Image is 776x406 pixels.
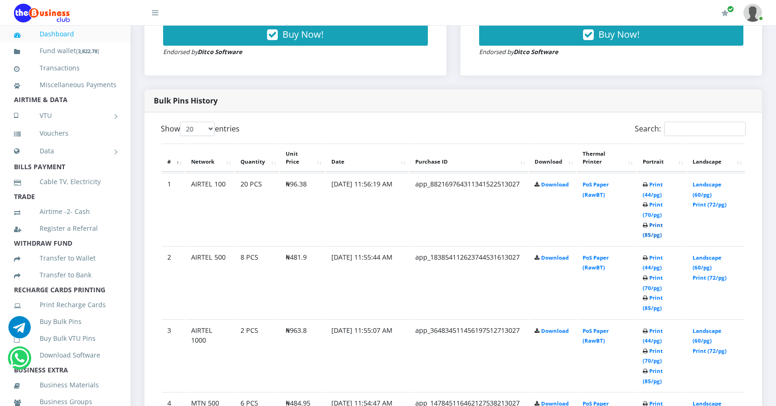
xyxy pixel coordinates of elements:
[154,96,218,106] strong: Bulk Pins History
[693,201,727,208] a: Print (72/pg)
[282,28,323,41] span: Buy Now!
[727,6,734,13] span: Renew/Upgrade Subscription
[14,264,117,286] a: Transfer to Bank
[14,23,117,45] a: Dashboard
[185,144,234,172] th: Network: activate to sort column ascending
[643,274,663,291] a: Print (70/pg)
[583,327,609,344] a: PoS Paper (RawBT)
[161,122,240,136] label: Show entries
[198,48,242,56] strong: Ditco Software
[78,48,97,55] b: 3,822.78
[280,246,325,318] td: ₦481.9
[14,171,117,193] a: Cable TV, Electricity
[280,319,325,392] td: ₦963.8
[235,173,279,245] td: 20 PCS
[643,294,663,311] a: Print (85/pg)
[479,23,744,46] button: Buy Now!
[76,48,99,55] small: [ ]
[326,319,409,392] td: [DATE] 11:55:07 AM
[541,254,569,261] a: Download
[410,173,528,245] td: app_882169764311341522513027
[643,347,663,365] a: Print (70/pg)
[326,246,409,318] td: [DATE] 11:55:44 AM
[643,181,663,198] a: Print (44/pg)
[643,254,663,271] a: Print (44/pg)
[410,144,528,172] th: Purchase ID: activate to sort column ascending
[583,181,609,198] a: PoS Paper (RawBT)
[14,311,117,332] a: Buy Bulk Pins
[14,328,117,349] a: Buy Bulk VTU Pins
[185,319,234,392] td: AIRTEL 1000
[664,122,746,136] input: Search:
[326,144,409,172] th: Date: activate to sort column ascending
[410,319,528,392] td: app_364834511456197512713027
[529,144,576,172] th: Download: activate to sort column ascending
[14,248,117,269] a: Transfer to Wallet
[235,144,279,172] th: Quantity: activate to sort column ascending
[14,40,117,62] a: Fund wallet[3,822.78]
[687,144,745,172] th: Landscape: activate to sort column ascending
[163,23,428,46] button: Buy Now!
[14,104,117,127] a: VTU
[14,218,117,239] a: Register a Referral
[635,122,746,136] label: Search:
[637,144,687,172] th: Portrait: activate to sort column ascending
[162,173,185,245] td: 1
[326,173,409,245] td: [DATE] 11:56:19 AM
[693,274,727,281] a: Print (72/pg)
[583,254,609,271] a: PoS Paper (RawBT)
[410,246,528,318] td: app_183854112623744531613027
[14,74,117,96] a: Miscellaneous Payments
[643,367,663,385] a: Print (85/pg)
[743,4,762,22] img: User
[693,327,721,344] a: Landscape (60/pg)
[693,254,721,271] a: Landscape (60/pg)
[14,123,117,144] a: Vouchers
[14,374,117,396] a: Business Materials
[235,246,279,318] td: 8 PCS
[541,181,569,188] a: Download
[180,122,215,136] select: Showentries
[514,48,558,56] strong: Ditco Software
[185,173,234,245] td: AIRTEL 100
[162,144,185,172] th: #: activate to sort column descending
[721,9,728,17] i: Renew/Upgrade Subscription
[693,347,727,354] a: Print (72/pg)
[185,246,234,318] td: AIRTEL 500
[235,319,279,392] td: 2 PCS
[643,327,663,344] a: Print (44/pg)
[479,48,558,56] small: Endorsed by
[280,173,325,245] td: ₦96.38
[8,323,31,338] a: Chat for support
[14,139,117,163] a: Data
[14,201,117,222] a: Airtime -2- Cash
[162,246,185,318] td: 2
[163,48,242,56] small: Endorsed by
[643,221,663,239] a: Print (85/pg)
[541,327,569,334] a: Download
[10,354,29,369] a: Chat for support
[577,144,636,172] th: Thermal Printer: activate to sort column ascending
[693,181,721,198] a: Landscape (60/pg)
[14,57,117,79] a: Transactions
[14,294,117,316] a: Print Recharge Cards
[14,4,70,22] img: Logo
[14,344,117,366] a: Download Software
[598,28,639,41] span: Buy Now!
[280,144,325,172] th: Unit Price: activate to sort column ascending
[643,201,663,218] a: Print (70/pg)
[162,319,185,392] td: 3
